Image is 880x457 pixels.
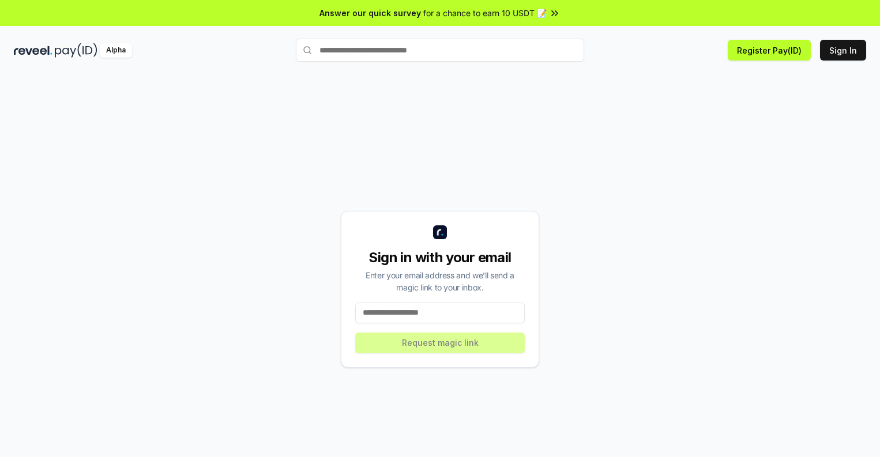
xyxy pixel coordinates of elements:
div: Alpha [100,43,132,58]
button: Register Pay(ID) [728,40,811,61]
img: reveel_dark [14,43,52,58]
button: Sign In [820,40,866,61]
img: logo_small [433,225,447,239]
img: pay_id [55,43,97,58]
span: Answer our quick survey [319,7,421,19]
div: Enter your email address and we’ll send a magic link to your inbox. [355,269,525,293]
div: Sign in with your email [355,248,525,267]
span: for a chance to earn 10 USDT 📝 [423,7,547,19]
